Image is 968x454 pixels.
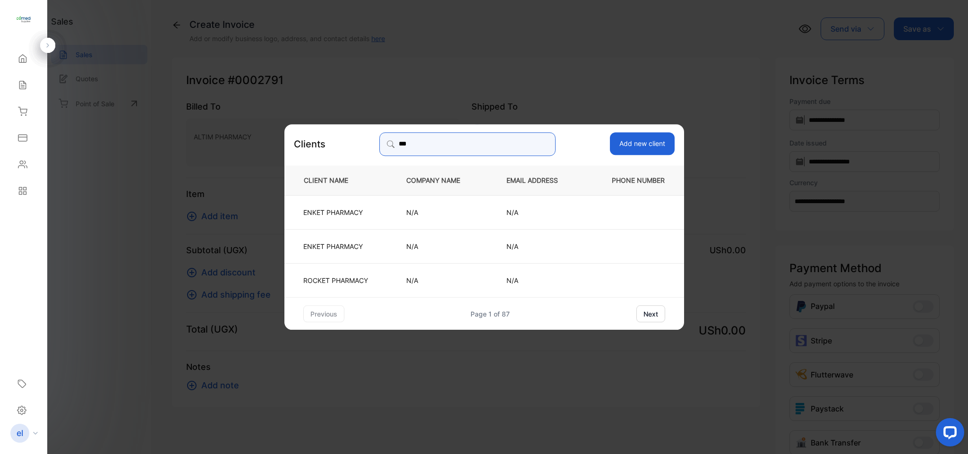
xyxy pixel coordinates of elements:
[303,275,368,285] p: ROCKET PHARMACY
[303,241,368,251] p: ENKET PHARMACY
[17,12,31,26] img: logo
[506,275,573,285] p: N/A
[406,175,475,185] p: COMPANY NAME
[303,207,368,217] p: ENKET PHARMACY
[506,175,573,185] p: EMAIL ADDRESS
[506,207,573,217] p: N/A
[610,132,675,155] button: Add new client
[506,241,573,251] p: N/A
[406,275,475,285] p: N/A
[294,137,326,151] p: Clients
[300,175,375,185] p: CLIENT NAME
[471,309,510,319] div: Page 1 of 87
[406,207,475,217] p: N/A
[17,427,23,439] p: el
[604,175,668,185] p: PHONE NUMBER
[406,241,475,251] p: N/A
[636,305,665,322] button: next
[303,305,344,322] button: previous
[928,414,968,454] iframe: LiveChat chat widget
